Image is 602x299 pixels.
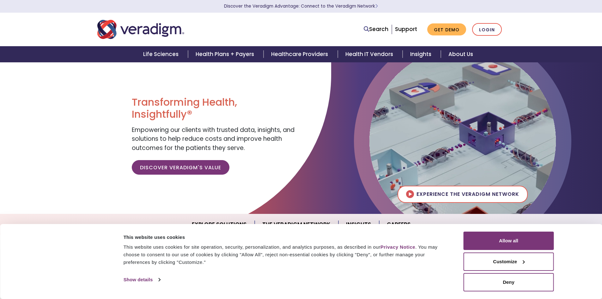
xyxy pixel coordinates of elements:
a: Insights [338,216,379,233]
img: Veradigm logo [97,19,184,40]
a: Discover the Veradigm Advantage: Connect to the Veradigm NetworkLearn More [224,3,378,9]
h1: Transforming Health, Insightfully® [132,96,296,121]
button: Deny [464,273,554,291]
a: Support [395,25,417,33]
a: The Veradigm Network [255,216,338,233]
div: This website uses cookies for site operation, security, personalization, and analytics purposes, ... [124,243,449,266]
a: Health Plans + Payers [188,46,264,62]
a: Discover Veradigm's Value [132,160,229,175]
a: Life Sciences [136,46,188,62]
div: This website uses cookies [124,234,449,241]
a: Explore Solutions [184,216,255,233]
a: Search [364,25,388,34]
a: Get Demo [427,23,466,36]
a: Show details [124,275,160,284]
a: Careers [379,216,418,233]
a: Insights [403,46,441,62]
a: Privacy Notice [380,244,415,250]
a: Health IT Vendors [338,46,403,62]
button: Allow all [464,232,554,250]
button: Customize [464,252,554,271]
span: Learn More [375,3,378,9]
span: Empowering our clients with trusted data, insights, and solutions to help reduce costs and improv... [132,126,295,152]
a: About Us [441,46,481,62]
a: Healthcare Providers [264,46,337,62]
a: Login [472,23,502,36]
